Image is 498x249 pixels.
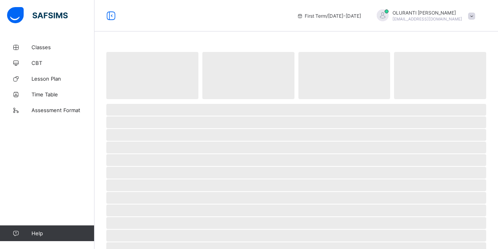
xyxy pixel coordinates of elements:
span: ‌ [106,205,486,216]
span: ‌ [106,104,486,116]
span: ‌ [106,179,486,191]
span: ‌ [106,192,486,204]
span: ‌ [298,52,391,99]
span: Assessment Format [31,107,94,113]
span: Classes [31,44,94,50]
span: OLURANTI [PERSON_NAME] [392,10,462,16]
span: Lesson Plan [31,76,94,82]
span: ‌ [106,217,486,229]
span: ‌ [106,116,486,128]
span: ‌ [202,52,294,99]
span: ‌ [106,52,198,99]
span: Help [31,230,94,236]
span: CBT [31,60,94,66]
span: [EMAIL_ADDRESS][DOMAIN_NAME] [392,17,462,21]
span: ‌ [106,154,486,166]
div: OLURANTIADENIRAN [369,9,479,22]
span: session/term information [297,13,361,19]
span: ‌ [106,230,486,242]
span: Time Table [31,91,94,98]
span: ‌ [106,142,486,153]
span: ‌ [106,129,486,141]
span: ‌ [394,52,486,99]
img: safsims [7,7,68,24]
span: ‌ [106,167,486,179]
